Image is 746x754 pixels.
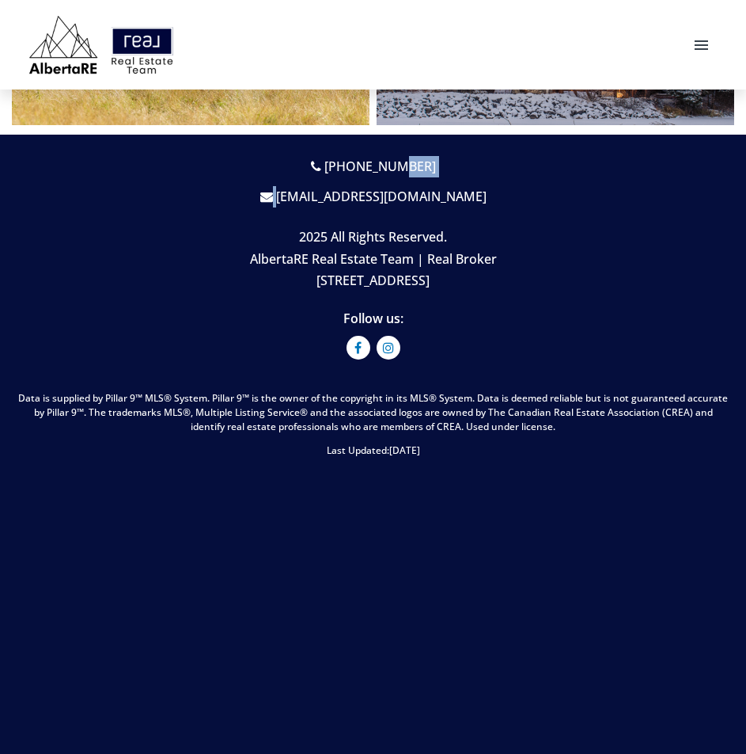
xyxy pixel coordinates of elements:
p: Last Updated: [16,444,730,458]
span: [DATE] [389,444,420,457]
a: [EMAIL_ADDRESS][DOMAIN_NAME] [276,188,487,205]
span: Follow us: [343,310,403,327]
span: [STREET_ADDRESS] [316,272,430,289]
p: 2025 All Rights Reserved. AlbertaRE Real Estate Team | Real Broker [22,227,724,291]
a: [PHONE_NUMBER] [324,158,436,175]
span: Data is supplied by Pillar 9™ MLS® System. Pillar 9™ is the owner of the copyright in its MLS® Sy... [18,391,728,419]
img: AlbertaRE Real Estate Team | Real Broker [22,12,180,78]
span: Real Estate Association (CREA) and identify real estate professionals who are members of CREA. Us... [191,406,713,433]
